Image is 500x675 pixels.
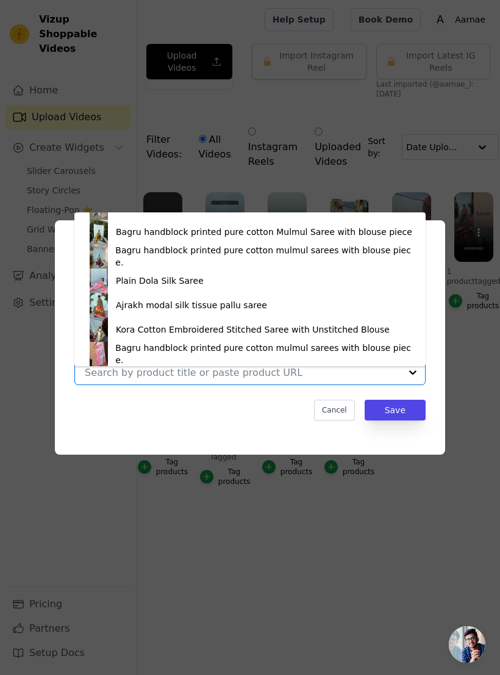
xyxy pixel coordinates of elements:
[87,269,111,293] img: product thumbnail
[116,299,267,311] div: Ajrakh modal silk tissue pallu saree
[449,626,485,663] div: Open chat
[365,400,426,421] button: Save
[87,342,110,366] img: product thumbnail
[85,367,401,378] input: Search by product title or paste product URL
[87,293,111,317] img: product thumbnail
[116,323,390,336] div: Kora Cotton Embroidered Stitched Saree with Unstitched Blouse
[116,226,412,238] div: Bagru handblock printed pure cotton Mulmul Saree with blouse piece
[87,220,111,244] img: product thumbnail
[87,317,111,342] img: product thumbnail
[314,400,355,421] button: Cancel
[115,244,413,269] div: Bagru handblock printed pure cotton mulmul sarees with blouse piece.
[115,342,413,366] div: Bagru handblock printed pure cotton mulmul sarees with blouse piece.
[116,275,204,287] div: Plain Dola Silk Saree
[87,244,110,269] img: product thumbnail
